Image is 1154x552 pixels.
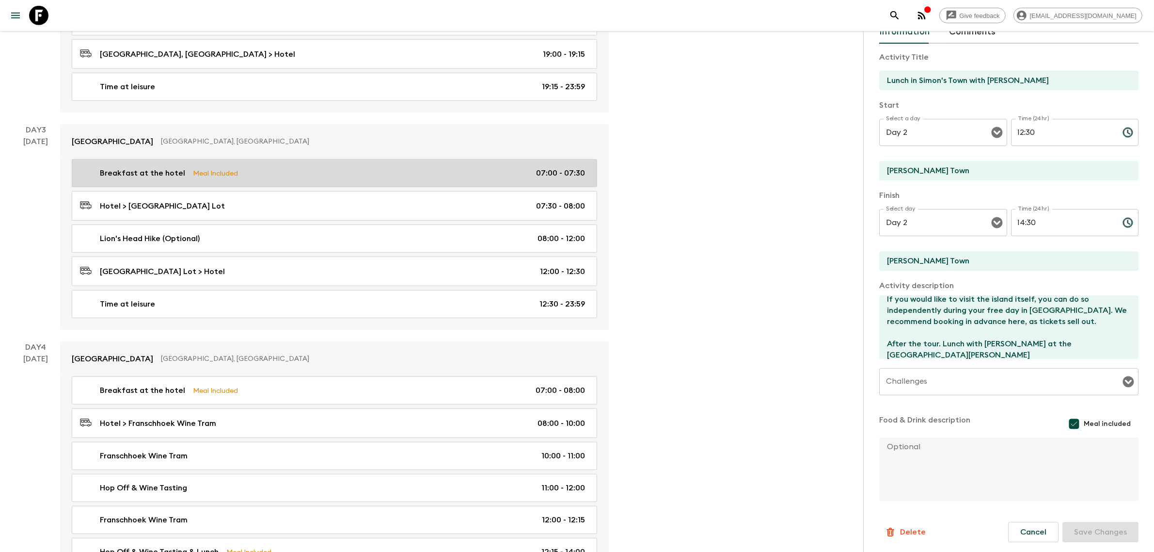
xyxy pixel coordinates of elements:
span: [EMAIL_ADDRESS][DOMAIN_NAME] [1025,12,1142,19]
p: 07:00 - 08:00 [536,385,585,396]
p: [GEOGRAPHIC_DATA] [72,136,153,147]
button: Choose time, selected time is 2:30 PM [1118,213,1138,232]
button: search adventures [885,6,904,25]
p: Meal Included [193,385,238,396]
input: hh:mm [1011,209,1115,236]
a: [GEOGRAPHIC_DATA][GEOGRAPHIC_DATA], [GEOGRAPHIC_DATA] [60,124,609,159]
p: Food & Drink description [879,414,970,434]
input: End Location (leave blank if same as Start) [879,251,1131,271]
p: Activity Title [879,51,1138,63]
p: Hotel > Franschhoek Wine Tram [100,418,216,429]
a: Lion's Head Hike (Optional)08:00 - 12:00 [72,225,597,253]
p: 07:30 - 08:00 [536,200,585,212]
input: hh:mm [1011,119,1115,146]
p: [GEOGRAPHIC_DATA], [GEOGRAPHIC_DATA] [161,137,589,146]
a: Breakfast at the hotelMeal Included07:00 - 08:00 [72,376,597,405]
button: Open [990,216,1004,229]
p: Delete [900,526,926,538]
p: Breakfast at the hotel [100,385,185,396]
p: 12:00 - 12:15 [542,514,585,526]
input: Start Location [879,161,1131,180]
p: 10:00 - 11:00 [541,450,585,462]
p: Franschhoek Wine Tram [100,450,188,462]
p: 12:00 - 12:30 [540,266,585,277]
p: Day 4 [12,341,60,353]
p: Franschhoek Wine Tram [100,514,188,526]
p: Meal Included [193,168,238,179]
button: Open [990,126,1004,139]
label: Time (24hr) [1018,114,1049,123]
span: Give feedback [954,12,1005,19]
a: Give feedback [939,8,1006,23]
span: Meal included [1084,419,1131,429]
div: [DATE] [24,136,48,330]
a: Hotel > [GEOGRAPHIC_DATA] Lot07:30 - 08:00 [72,191,597,221]
p: Time at leisure [100,81,155,93]
p: Breakfast at the hotel [100,167,185,179]
p: [GEOGRAPHIC_DATA] [72,353,153,365]
a: Breakfast at the hotelMeal Included07:00 - 07:30 [72,159,597,187]
p: Start [879,99,1138,111]
a: [GEOGRAPHIC_DATA] Lot > Hotel12:00 - 12:30 [72,257,597,286]
button: Information [879,20,930,44]
button: Delete [879,522,931,542]
button: Cancel [1008,522,1059,542]
button: Open [1122,375,1135,389]
p: Day 3 [12,124,60,136]
p: 07:00 - 07:30 [536,167,585,179]
p: [GEOGRAPHIC_DATA], [GEOGRAPHIC_DATA] [161,354,589,364]
button: menu [6,6,25,25]
a: Hop Off & Wine Tasting11:00 - 12:00 [72,474,597,502]
a: [GEOGRAPHIC_DATA][GEOGRAPHIC_DATA], [GEOGRAPHIC_DATA] [60,341,609,376]
textarea: You will visit the [GEOGRAPHIC_DATA], located at the [GEOGRAPHIC_DATA] in [GEOGRAPHIC_DATA]. Plea... [879,295,1131,359]
p: Lion's Head Hike (Optional) [100,233,200,244]
a: Hotel > Franschhoek Wine Tram08:00 - 10:00 [72,408,597,438]
a: Time at leisure19:15 - 23:59 [72,73,597,101]
button: Choose time, selected time is 12:30 PM [1118,123,1138,142]
p: Finish [879,190,1138,201]
p: Activity description [879,280,1138,292]
a: Franschhoek Wine Tram12:00 - 12:15 [72,506,597,534]
label: Time (24hr) [1018,205,1049,213]
p: Hotel > [GEOGRAPHIC_DATA] Lot [100,200,225,212]
p: 19:00 - 19:15 [543,49,585,60]
input: E.g Hozuagawa boat tour [879,71,1131,90]
div: [EMAIL_ADDRESS][DOMAIN_NAME] [1013,8,1142,23]
p: Time at leisure [100,298,155,310]
label: Select day [886,205,916,213]
button: Comments [949,20,996,44]
label: Select a day [886,114,920,123]
p: 12:30 - 23:59 [539,298,585,310]
a: Franschhoek Wine Tram10:00 - 11:00 [72,442,597,470]
a: [GEOGRAPHIC_DATA], [GEOGRAPHIC_DATA] > Hotel19:00 - 19:15 [72,39,597,69]
p: [GEOGRAPHIC_DATA], [GEOGRAPHIC_DATA] > Hotel [100,49,295,60]
p: Hop Off & Wine Tasting [100,482,187,494]
p: 08:00 - 10:00 [537,418,585,429]
p: [GEOGRAPHIC_DATA] Lot > Hotel [100,266,225,277]
a: Time at leisure12:30 - 23:59 [72,290,597,318]
p: 19:15 - 23:59 [542,81,585,93]
p: 08:00 - 12:00 [537,233,585,244]
p: 11:00 - 12:00 [541,482,585,494]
